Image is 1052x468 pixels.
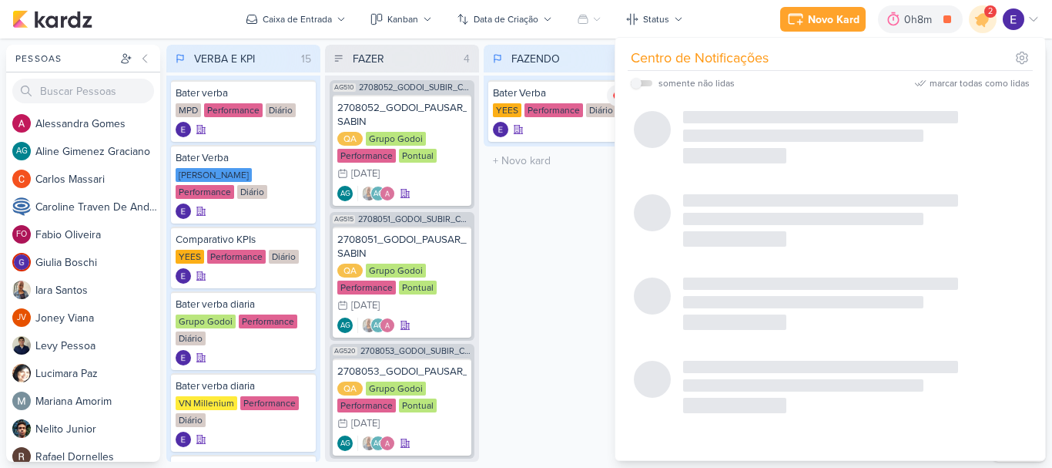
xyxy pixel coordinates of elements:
div: Criador(a): Eduardo Quaresma [493,122,508,137]
div: Performance [337,399,396,412]
div: Aline Gimenez Graciano [12,142,31,160]
img: Iara Santos [361,186,377,201]
div: [DATE] [351,169,380,179]
div: 15 [295,51,317,67]
div: Criador(a): Eduardo Quaresma [176,204,191,219]
div: C a r o l i n e T r a v e n D e A n d r a d e [35,199,160,215]
div: Grupo Godoi [176,315,236,328]
p: AG [374,322,384,330]
div: Grupo Godoi [366,264,426,278]
div: Colaboradores: Iara Santos, Aline Gimenez Graciano, Alessandra Gomes [357,186,395,201]
img: Lucimara Paz [12,364,31,382]
button: Novo Kard [780,7,866,32]
div: Grupo Godoi [366,132,426,146]
div: [PERSON_NAME] [176,168,252,182]
div: Criador(a): Eduardo Quaresma [176,268,191,284]
img: Alessandra Gomes [12,114,31,133]
input: + Novo kard [487,150,635,172]
p: JV [17,314,26,322]
div: Criador(a): Aline Gimenez Graciano [337,436,353,451]
img: Alessandra Gomes [380,186,395,201]
div: Performance [524,103,583,117]
div: QA [337,264,363,278]
img: Eduardo Quaresma [176,204,191,219]
p: FO [16,231,27,239]
div: L e v y P e s s o a [35,338,160,354]
div: L u c i m a r a P a z [35,365,160,382]
span: 2708052_GODOI_SUBIR_CONTEUDO_SOCIAL_EM_PERFORMANCE_SABIN [359,83,471,92]
div: Bater Verba [493,86,628,100]
span: 2708051_GODOI_SUBIR_CONTEUDO_SOCIAL_EM_PERFORMANCE_AB [358,215,471,224]
div: 2708052_GODOI_PAUSAR_ANUNCIO_ALBERT SABIN [337,101,467,129]
div: Diário [266,103,296,117]
div: M a r i a n a A m o r i m [35,393,160,409]
div: Diário [237,185,267,199]
div: Criador(a): Eduardo Quaresma [176,122,191,137]
div: Performance [207,250,266,264]
img: Eduardo Quaresma [176,350,191,365]
span: 2 [988,5,993,18]
div: QA [337,382,363,396]
span: AG515 [333,215,355,224]
img: Iara Santos [361,318,377,333]
span: AG520 [333,347,357,355]
div: 0h8m [904,12,936,28]
div: Performance [176,185,234,199]
div: Colaboradores: Iara Santos, Aline Gimenez Graciano, Alessandra Gomes [357,318,395,333]
div: Aline Gimenez Graciano [337,436,353,451]
div: Aline Gimenez Graciano [370,186,386,201]
div: Aline Gimenez Graciano [370,318,386,333]
div: Criador(a): Eduardo Quaresma [176,350,191,365]
div: C a r l o s M a s s a r i [35,171,160,187]
div: Pontual [399,281,437,295]
img: Eduardo Quaresma [1003,8,1024,30]
div: QA [337,132,363,146]
img: Eduardo Quaresma [176,432,191,447]
p: AG [340,190,350,198]
input: Buscar Pessoas [12,79,154,103]
div: Criador(a): Aline Gimenez Graciano [337,318,353,333]
div: Criador(a): Aline Gimenez Graciano [337,186,353,201]
img: Nelito Junior [12,419,31,438]
div: Diário [269,250,299,264]
div: 4 [457,51,476,67]
img: Eduardo Quaresma [176,122,191,137]
div: Bater verba [176,86,311,100]
span: 2708053_GODOI_SUBIR_CONTEUDO_SOCIAL_EM_PERFORMANCE_VITAL [360,347,471,355]
div: J o n e y V i a n a [35,310,160,326]
img: kardz.app [12,10,92,29]
div: Grupo Godoi [366,382,426,396]
div: YEES [176,250,204,264]
div: A l e s s a n d r a G o m e s [35,116,160,132]
div: Performance [337,149,396,163]
div: G i u l i a B o s c h i [35,254,160,271]
div: Performance [337,281,396,295]
img: Caroline Traven De Andrade [12,197,31,216]
div: Joney Viana [12,308,31,327]
img: Carlos Massari [12,170,31,188]
img: Eduardo Quaresma [176,268,191,284]
img: Iara Santos [361,436,377,451]
div: 2708053_GODOI_PAUSAR_ANUNCIO_VITAL [337,365,467,379]
div: YEES [493,103,521,117]
div: Performance [204,103,263,117]
div: F a b i o O l i v e i r a [35,227,160,243]
div: VN Millenium [176,396,237,410]
div: marcar todas como lidas [930,76,1030,90]
div: 2708051_GODOI_PAUSAR_ANUNCIO_AB SABIN [337,233,467,261]
p: AG [340,322,350,330]
img: Levy Pessoa [12,336,31,355]
img: Alessandra Gomes [380,436,395,451]
div: Diário [176,332,206,345]
div: Novo Kard [808,12,859,28]
div: A l i n e G i m e n e z G r a c i a n o [35,143,160,160]
img: Alessandra Gomes [380,318,395,333]
div: Pontual [399,149,437,163]
div: Bater verba diaria [176,298,311,311]
div: R a f a e l D o r n e l l e s [35,449,160,465]
div: Aline Gimenez Graciano [337,318,353,333]
div: N e l i t o J u n i o r [35,421,160,437]
div: Diário [586,103,616,117]
p: AG [374,440,384,448]
p: AG [340,440,350,448]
